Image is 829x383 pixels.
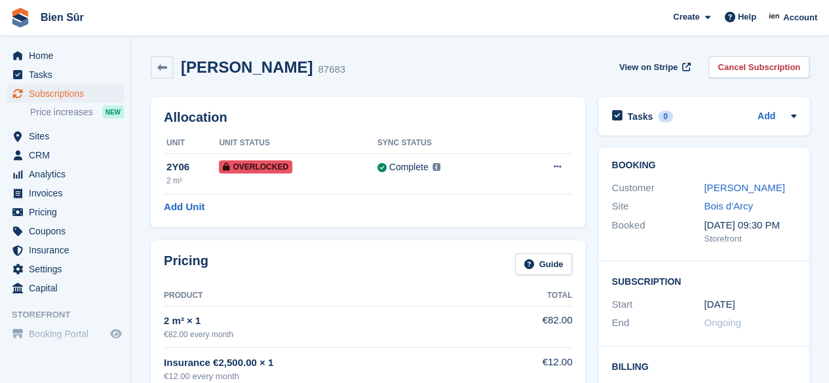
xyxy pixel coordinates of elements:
[7,146,124,164] a: menu
[29,127,107,145] span: Sites
[673,10,699,24] span: Create
[7,325,124,343] a: menu
[7,65,124,84] a: menu
[164,133,219,154] th: Unit
[7,84,124,103] a: menu
[164,110,572,125] h2: Allocation
[7,184,124,202] a: menu
[7,165,124,183] a: menu
[166,175,219,187] div: 2 m²
[433,163,440,171] img: icon-info-grey-7440780725fd019a000dd9b08b2336e03edf1995a4989e88bcd33f0948082b44.svg
[768,10,781,24] img: Asmaa Habri
[389,160,429,174] div: Complete
[627,111,653,122] h2: Tasks
[611,316,704,331] div: End
[7,279,124,297] a: menu
[29,325,107,343] span: Booking Portal
[219,160,292,173] span: Overlocked
[704,317,741,328] span: Ongoing
[7,203,124,221] a: menu
[35,7,89,28] a: Bien Sûr
[619,61,678,74] span: View on Stripe
[29,46,107,65] span: Home
[12,308,130,321] span: Storefront
[377,133,513,154] th: Sync Status
[30,105,124,119] a: Price increases NEW
[611,199,704,214] div: Site
[704,182,784,193] a: [PERSON_NAME]
[704,218,796,233] div: [DATE] 09:30 PM
[164,200,204,215] a: Add Unit
[164,329,518,340] div: €82.00 every month
[10,8,30,27] img: stora-icon-8386f47178a22dfd0bd8f6a31ec36ba5ce8667c1dd55bd0f319d3a0aa187defe.svg
[783,11,817,24] span: Account
[611,181,704,196] div: Customer
[164,314,518,329] div: 2 m² × 1
[29,260,107,278] span: Settings
[29,279,107,297] span: Capital
[164,370,518,383] div: €12.00 every month
[164,285,518,306] th: Product
[7,222,124,240] a: menu
[515,253,573,275] a: Guide
[166,160,219,175] div: 2Y06
[704,200,753,211] a: Bois d'Arcy
[611,359,796,373] h2: Billing
[704,232,796,246] div: Storefront
[614,56,693,78] a: View on Stripe
[164,253,208,275] h2: Pricing
[611,297,704,312] div: Start
[7,241,124,259] a: menu
[29,84,107,103] span: Subscriptions
[164,356,518,371] div: Insurance €2,500.00 × 1
[29,184,107,202] span: Invoices
[704,297,735,312] time: 2025-05-25 23:00:00 UTC
[219,133,377,154] th: Unit Status
[102,105,124,119] div: NEW
[518,285,572,306] th: Total
[611,274,796,287] h2: Subscription
[29,222,107,240] span: Coupons
[738,10,756,24] span: Help
[181,58,313,76] h2: [PERSON_NAME]
[611,218,704,246] div: Booked
[29,65,107,84] span: Tasks
[318,62,345,77] div: 87683
[29,146,107,164] span: CRM
[108,326,124,342] a: Preview store
[708,56,809,78] a: Cancel Subscription
[30,106,93,119] span: Price increases
[7,260,124,278] a: menu
[7,46,124,65] a: menu
[518,306,572,347] td: €82.00
[29,165,107,183] span: Analytics
[758,109,775,124] a: Add
[611,160,796,171] h2: Booking
[29,241,107,259] span: Insurance
[7,127,124,145] a: menu
[658,111,673,122] div: 0
[29,203,107,221] span: Pricing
